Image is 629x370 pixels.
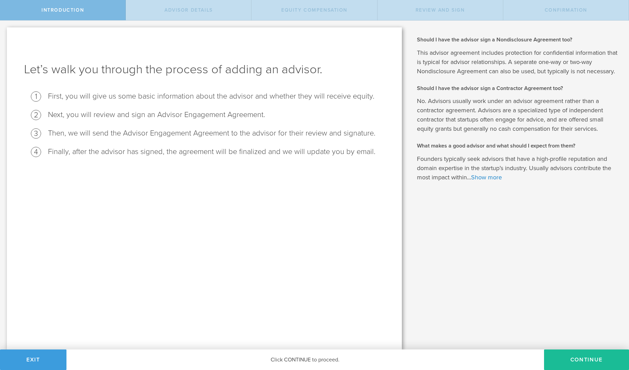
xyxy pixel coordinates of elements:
[417,142,619,150] h2: What makes a good advisor and what should I expect from them?
[281,7,347,13] span: Equity Compensation
[416,7,465,13] span: Review and Sign
[544,349,629,370] button: Continue
[24,61,385,78] h1: Let’s walk you through the process of adding an advisor.
[48,110,385,120] li: Next, you will review and sign an Advisor Engagement Agreement.
[417,97,619,133] p: No. Advisors usually work under an advisor agreement rather than a contractor agreement. Advisors...
[545,7,587,13] span: Confirmation
[417,48,619,76] p: This advisor agreement includes protection for confidential information that is typical for advis...
[471,174,502,181] a: Show more
[66,349,544,370] div: Click CONTINUE to proceed.
[164,7,213,13] span: Advisor Details
[417,154,619,182] p: Founders typically seek advisors that have a high-profile reputation and domain expertise in the ...
[417,85,619,92] h2: Should I have the advisor sign a Contractor Agreement too?
[48,91,385,101] li: First, you will give us some basic information about the advisor and whether they will receive eq...
[48,147,385,157] li: Finally, after the advisor has signed, the agreement will be finalized and we will update you by ...
[417,36,619,43] h2: Should I have the advisor sign a Nondisclosure Agreement too?
[41,7,84,13] span: Introduction
[48,128,385,138] li: Then, we will send the Advisor Engagement Agreement to the advisor for their review and signature.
